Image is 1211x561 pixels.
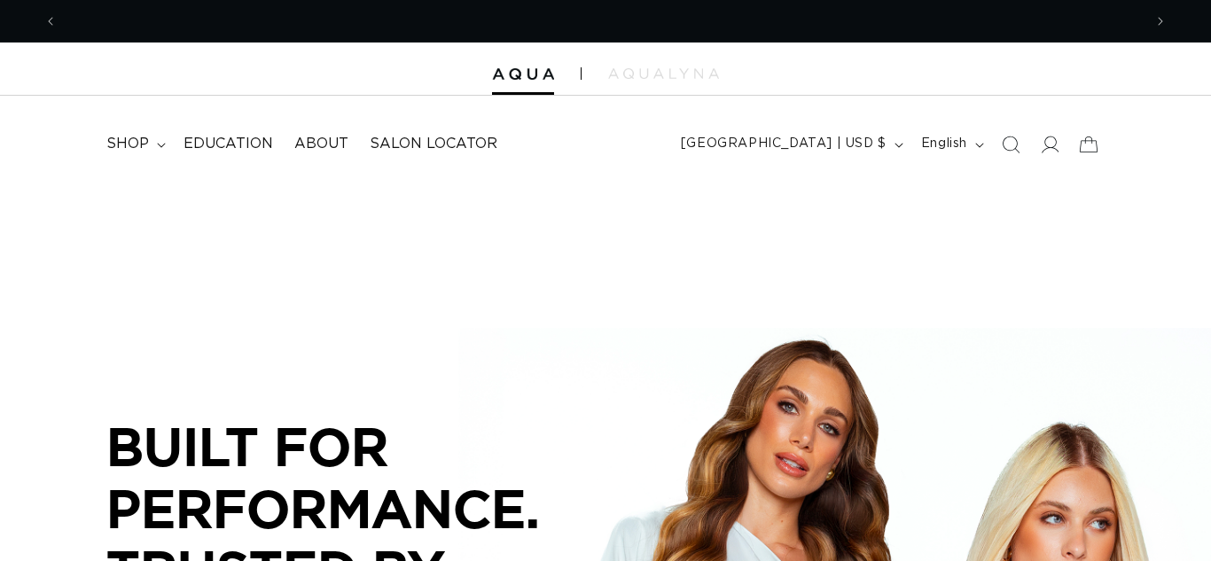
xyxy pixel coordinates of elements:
summary: shop [96,124,173,164]
span: [GEOGRAPHIC_DATA] | USD $ [681,135,887,153]
button: English [910,128,991,161]
img: aqualyna.com [608,68,719,79]
a: Salon Locator [359,124,508,164]
a: About [284,124,359,164]
span: shop [106,135,149,153]
summary: Search [991,125,1030,164]
button: Previous announcement [31,4,70,38]
span: Education [184,135,273,153]
button: [GEOGRAPHIC_DATA] | USD $ [670,128,910,161]
span: Salon Locator [370,135,497,153]
a: Education [173,124,284,164]
span: About [294,135,348,153]
img: Aqua Hair Extensions [492,68,554,81]
button: Next announcement [1141,4,1180,38]
span: English [921,135,967,153]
